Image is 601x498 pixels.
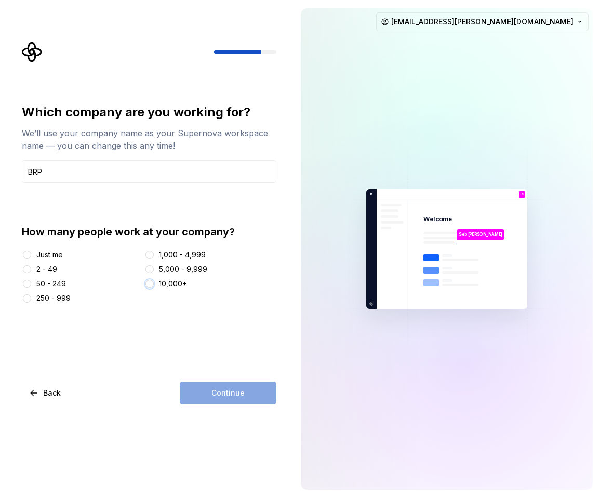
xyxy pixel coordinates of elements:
[22,382,70,404] button: Back
[22,127,276,152] div: We’ll use your company name as your Supernova workspace name — you can change this any time!
[159,264,207,274] div: 5,000 - 9,999
[36,264,57,274] div: 2 - 49
[459,231,502,238] p: Seb [PERSON_NAME]
[368,192,372,197] p: B
[22,225,276,239] div: How many people work at your company?
[22,42,43,62] svg: Supernova Logo
[391,17,573,27] span: [EMAIL_ADDRESS][PERSON_NAME][DOMAIN_NAME]
[43,388,61,398] span: Back
[36,293,71,304] div: 250 - 999
[376,12,589,31] button: [EMAIL_ADDRESS][PERSON_NAME][DOMAIN_NAME]
[159,279,187,289] div: 10,000+
[423,215,452,224] p: Welcome
[22,104,276,121] div: Which company are you working for?
[159,250,206,260] div: 1,000 - 4,999
[36,279,66,289] div: 50 - 249
[36,250,63,260] div: Just me
[521,193,523,196] p: S
[22,160,276,183] input: Company name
